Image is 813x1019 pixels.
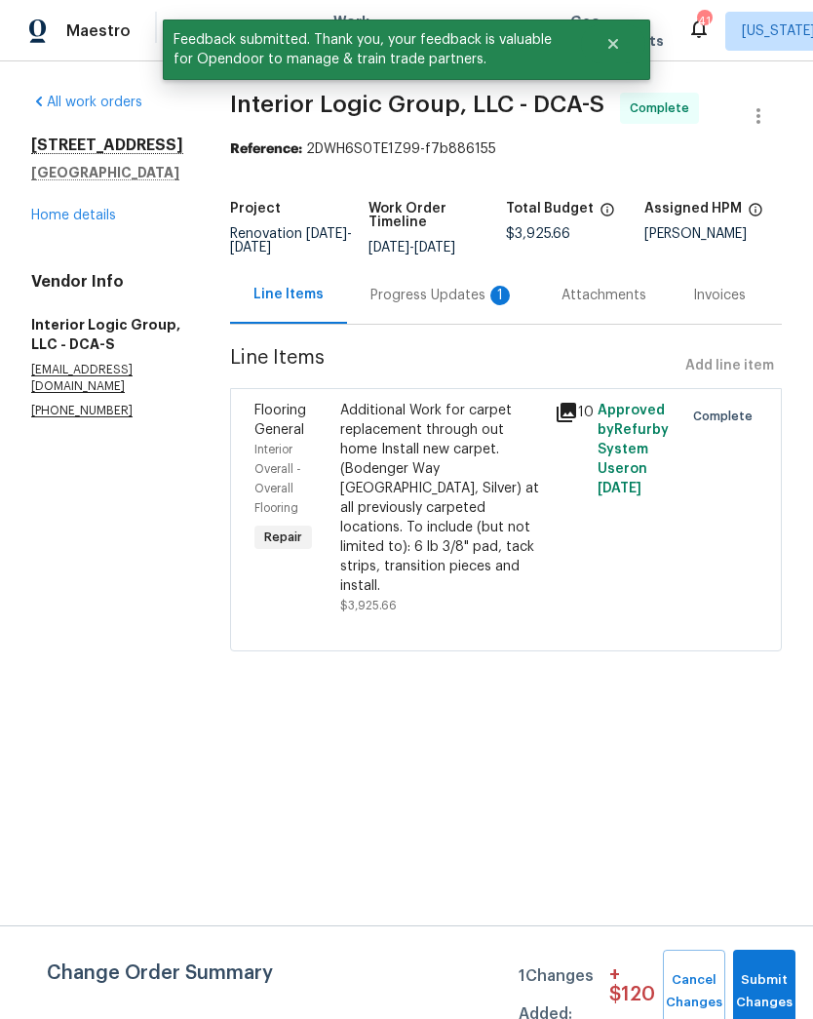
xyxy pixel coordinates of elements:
h5: Total Budget [506,202,594,216]
h5: Project [230,202,281,216]
h5: Work Order Timeline [368,202,507,229]
span: Maestro [66,21,131,41]
div: 2DWH6S0TE1Z99-f7b886155 [230,139,782,159]
div: Additional Work for carpet replacement through out home Install new carpet. (Bodenger Way [GEOGRA... [340,401,543,596]
span: [DATE] [598,482,641,495]
div: 41 [697,12,711,31]
div: Invoices [693,286,746,305]
div: 1 [490,286,510,305]
span: Approved by Refurby System User on [598,404,669,495]
button: Close [581,24,645,63]
span: - [368,241,455,255]
span: Complete [693,407,760,426]
span: Flooring General [254,404,306,437]
span: The hpm assigned to this work order. [748,202,763,227]
span: Renovation [230,227,352,255]
span: Geo Assignments [570,12,664,51]
span: The total cost of line items that have been proposed by Opendoor. This sum includes line items th... [600,202,615,227]
span: Interior Logic Group, LLC - DCA-S [230,93,604,116]
h4: Vendor Info [31,272,183,292]
div: 10 [555,401,586,424]
div: Line Items [253,285,324,304]
div: [PERSON_NAME] [644,227,783,241]
div: Progress Updates [370,286,515,305]
span: [DATE] [230,241,271,255]
span: Line Items [230,348,677,384]
span: [DATE] [368,241,409,255]
span: Feedback submitted. Thank you, your feedback is valuable for Opendoor to manage & train trade par... [163,20,581,80]
span: Interior Overall - Overall Flooring [254,444,301,514]
h5: Assigned HPM [644,202,742,216]
h5: Interior Logic Group, LLC - DCA-S [31,315,183,354]
span: Repair [256,528,310,547]
span: [DATE] [306,227,347,241]
span: Complete [630,98,697,118]
span: Work Orders [333,12,383,51]
span: $3,925.66 [340,600,397,611]
span: [DATE] [414,241,455,255]
b: Reference: [230,142,302,156]
a: All work orders [31,96,142,109]
span: - [230,227,352,255]
div: Attachments [561,286,646,305]
a: Home details [31,209,116,222]
span: $3,925.66 [506,227,570,241]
